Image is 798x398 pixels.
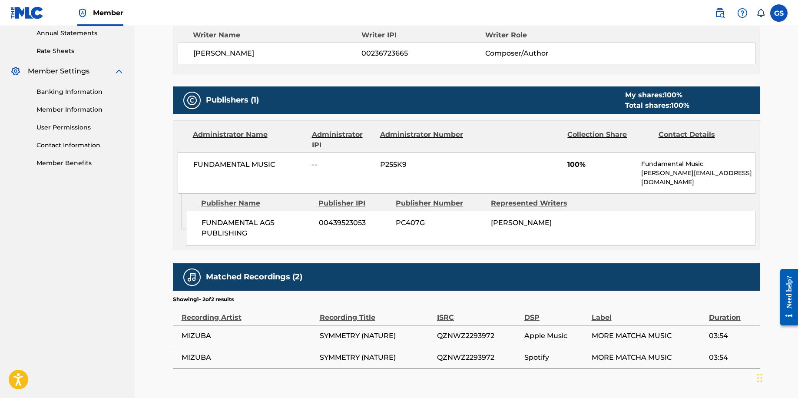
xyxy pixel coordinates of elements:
span: Composer/Author [485,48,598,59]
img: MLC Logo [10,7,44,19]
a: Member Benefits [36,159,124,168]
a: Rate Sheets [36,46,124,56]
div: Writer Role [485,30,598,40]
h5: Matched Recordings (2) [206,272,302,282]
div: ISRC [437,303,520,323]
div: DSP [524,303,587,323]
span: FUNDAMENTAL MUSIC [193,159,306,170]
span: 00439523053 [319,218,389,228]
span: SYMMETRY (NATURE) [320,331,433,341]
iframe: Resource Center [774,262,798,332]
div: User Menu [770,4,788,22]
div: Drag [757,365,762,391]
span: [PERSON_NAME] [193,48,362,59]
span: PC407G [396,218,484,228]
img: search [715,8,725,18]
span: QZNWZ2293972 [437,331,520,341]
img: Matched Recordings [187,272,197,282]
iframe: Chat Widget [755,356,798,398]
span: Apple Music [524,331,587,341]
div: Administrator IPI [312,129,374,150]
img: expand [114,66,124,76]
p: Fundamental Music [641,159,755,169]
div: Total shares: [625,100,689,111]
div: Collection Share [567,129,652,150]
span: 100 % [671,101,689,109]
div: Administrator Name [193,129,305,150]
div: Recording Artist [182,303,315,323]
span: [PERSON_NAME] [491,219,552,227]
span: FUNDAMENTAL AGS PUBLISHING [202,218,312,239]
div: Label [592,303,705,323]
span: 100% [567,159,635,170]
span: MIZUBA [182,352,315,363]
span: 03:54 [709,331,756,341]
div: Duration [709,303,756,323]
a: Contact Information [36,141,124,150]
span: 100 % [664,91,682,99]
span: MIZUBA [182,331,315,341]
div: Contact Details [659,129,743,150]
a: Annual Statements [36,29,124,38]
div: My shares: [625,90,689,100]
span: P255K9 [380,159,464,170]
img: Publishers [187,95,197,106]
span: SYMMETRY (NATURE) [320,352,433,363]
a: Banking Information [36,87,124,96]
p: [PERSON_NAME][EMAIL_ADDRESS][DOMAIN_NAME] [641,169,755,187]
div: Publisher IPI [318,198,389,209]
div: Recording Title [320,303,433,323]
div: Administrator Number [380,129,464,150]
a: Public Search [711,4,728,22]
span: QZNWZ2293972 [437,352,520,363]
div: Writer IPI [361,30,485,40]
span: Member Settings [28,66,89,76]
div: Publisher Name [201,198,312,209]
img: Member Settings [10,66,21,76]
span: 03:54 [709,352,756,363]
a: Member Information [36,105,124,114]
div: Writer Name [193,30,362,40]
span: MORE MATCHA MUSIC [592,352,705,363]
span: -- [312,159,374,170]
img: Top Rightsholder [77,8,88,18]
h5: Publishers (1) [206,95,259,105]
span: Spotify [524,352,587,363]
span: MORE MATCHA MUSIC [592,331,705,341]
span: Member [93,8,123,18]
div: Publisher Number [396,198,484,209]
span: 00236723665 [361,48,485,59]
img: help [737,8,748,18]
a: User Permissions [36,123,124,132]
div: Represented Writers [491,198,579,209]
p: Showing 1 - 2 of 2 results [173,295,234,303]
div: Help [734,4,751,22]
div: Notifications [756,9,765,17]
